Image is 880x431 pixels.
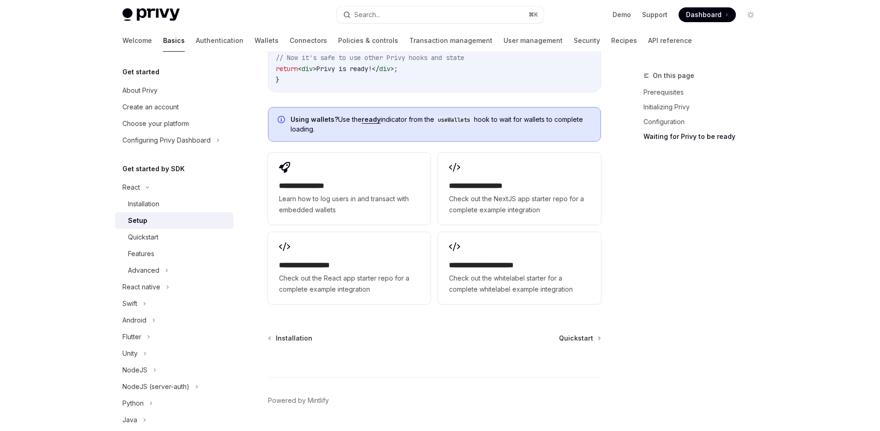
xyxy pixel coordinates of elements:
span: } [276,76,279,84]
a: Transaction management [409,30,492,52]
a: Policies & controls [338,30,398,52]
span: Privy is ready! [316,65,372,73]
div: Unity [122,348,138,359]
button: Unity [115,345,233,362]
h5: Get started by SDK [122,163,185,174]
div: Configuring Privy Dashboard [122,135,211,146]
div: NodeJS (server-auth) [122,381,189,392]
span: ; [394,65,398,73]
div: Java [122,414,137,425]
a: Installation [115,196,233,212]
a: User management [504,30,563,52]
span: Check out the NextJS app starter repo for a complete example integration [449,193,589,215]
a: Installation [269,334,312,343]
div: Python [122,398,144,409]
span: Dashboard [686,10,722,19]
div: Features [128,248,154,259]
span: return [276,65,298,73]
div: Choose your platform [122,118,189,129]
button: Swift [115,295,233,312]
button: React native [115,279,233,295]
span: ⌘ K [528,11,538,18]
a: **** **** **** *Learn how to log users in and transact with embedded wallets [268,153,431,225]
div: Search... [354,9,380,20]
h5: Get started [122,66,159,78]
span: Learn how to log users in and transact with embedded wallets [279,193,419,215]
a: ready [362,115,381,124]
div: About Privy [122,85,158,96]
button: NodeJS [115,362,233,378]
a: **** **** **** **** ***Check out the whitelabel starter for a complete whitelabel example integra... [438,232,601,304]
a: Support [642,10,668,19]
a: Features [115,245,233,262]
button: NodeJS (server-auth) [115,378,233,395]
a: Quickstart [115,229,233,245]
div: React native [122,281,160,293]
a: Setup [115,212,233,229]
span: Check out the whitelabel starter for a complete whitelabel example integration [449,273,589,295]
span: </ [372,65,379,73]
button: React [115,179,233,196]
span: div [302,65,313,73]
img: light logo [122,8,180,21]
span: On this page [653,70,694,81]
span: < [298,65,302,73]
a: Demo [613,10,631,19]
button: Java [115,412,233,428]
a: Waiting for Privy to be ready [643,129,765,144]
a: Create an account [115,99,233,115]
div: Setup [128,215,147,226]
a: Basics [163,30,185,52]
a: Prerequisites [643,85,765,100]
button: Python [115,395,233,412]
a: Authentication [196,30,243,52]
button: Toggle dark mode [743,7,758,22]
div: Create an account [122,102,179,113]
span: > [313,65,316,73]
span: // Now it's safe to use other Privy hooks and state [276,54,464,62]
a: Initializing Privy [643,100,765,114]
a: About Privy [115,82,233,99]
a: Welcome [122,30,152,52]
a: Dashboard [679,7,736,22]
strong: Using wallets? [291,115,338,123]
a: API reference [648,30,692,52]
a: Choose your platform [115,115,233,132]
div: Installation [128,198,159,210]
a: Quickstart [559,334,600,343]
div: React [122,182,140,193]
code: useWallets [434,115,474,125]
button: Search...⌘K [337,6,544,23]
svg: Info [278,116,287,125]
button: Android [115,312,233,329]
div: Quickstart [128,232,158,243]
div: Flutter [122,331,141,342]
a: Security [574,30,600,52]
a: Wallets [255,30,279,52]
span: div [379,65,390,73]
span: Installation [276,334,312,343]
a: **** **** **** ***Check out the React app starter repo for a complete example integration [268,232,431,304]
button: Flutter [115,329,233,345]
div: Android [122,315,146,326]
a: Recipes [611,30,637,52]
div: Advanced [128,265,159,276]
button: Advanced [115,262,233,279]
span: Use the indicator from the hook to wait for wallets to complete loading. [291,115,591,134]
a: Configuration [643,114,765,129]
span: Check out the React app starter repo for a complete example integration [279,273,419,295]
span: Quickstart [559,334,593,343]
a: Connectors [290,30,327,52]
a: **** **** **** ****Check out the NextJS app starter repo for a complete example integration [438,153,601,225]
div: Swift [122,298,137,309]
span: > [390,65,394,73]
a: Powered by Mintlify [268,396,329,405]
button: Configuring Privy Dashboard [115,132,233,149]
div: NodeJS [122,365,147,376]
